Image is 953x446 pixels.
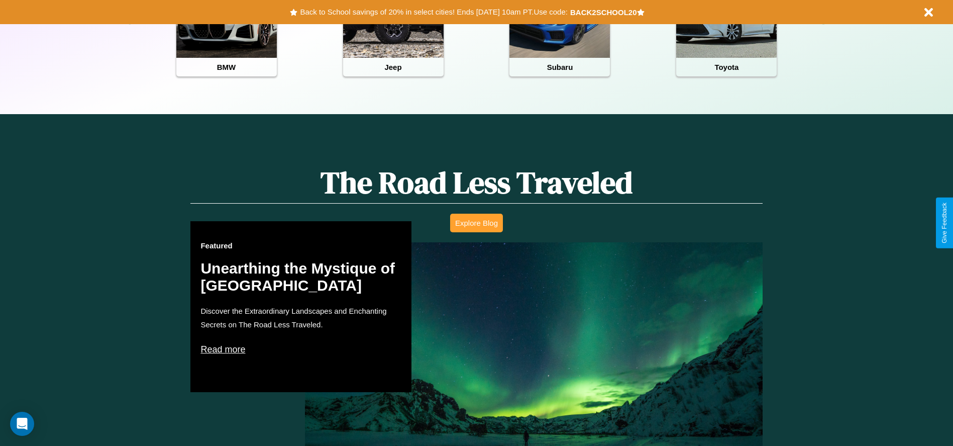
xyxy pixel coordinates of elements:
div: Give Feedback [941,203,948,243]
h4: Jeep [343,58,444,76]
h3: Featured [200,241,401,250]
h4: BMW [176,58,277,76]
button: Explore Blog [450,214,503,232]
p: Read more [200,341,401,358]
h2: Unearthing the Mystique of [GEOGRAPHIC_DATA] [200,260,401,294]
button: Back to School savings of 20% in select cities! Ends [DATE] 10am PT.Use code: [297,5,570,19]
div: Open Intercom Messenger [10,412,34,436]
b: BACK2SCHOOL20 [570,8,637,17]
p: Discover the Extraordinary Landscapes and Enchanting Secrets on The Road Less Traveled. [200,304,401,331]
h4: Subaru [509,58,610,76]
h1: The Road Less Traveled [190,162,762,204]
h4: Toyota [676,58,777,76]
